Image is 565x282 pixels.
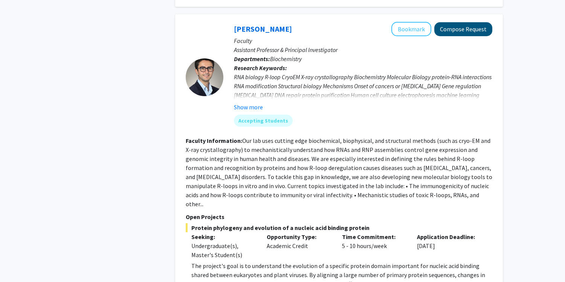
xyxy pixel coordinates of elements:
fg-read-more: Our lab uses cutting edge biochemical, biophysical, and structural methods (such as cryo-EM and X... [186,137,492,208]
div: Undergraduate(s), Master's Student(s) [191,241,255,259]
mat-chip: Accepting Students [234,115,293,127]
b: Faculty Information: [186,137,242,144]
a: [PERSON_NAME] [234,24,292,34]
b: Departments: [234,55,270,63]
span: Biochemistry [270,55,302,63]
div: [DATE] [411,232,487,259]
p: Application Deadline: [417,232,481,241]
b: Research Keywords: [234,64,287,72]
p: Time Commitment: [342,232,406,241]
p: Assistant Professor & Principal Investigator [234,45,492,54]
button: Add Charles Bou-Nader to Bookmarks [391,22,431,36]
div: 5 - 10 hours/week [336,232,412,259]
p: Open Projects [186,212,492,221]
p: Seeking: [191,232,255,241]
button: Show more [234,103,263,112]
button: Compose Request to Charles Bou-Nader [434,22,492,36]
iframe: Chat [6,248,32,276]
span: Protein phylogeny and evolution of a nucleic acid binding protein [186,223,492,232]
p: Opportunity Type: [267,232,331,241]
p: Faculty [234,36,492,45]
div: RNA biology R-loop CryoEM X-ray crystallography Biochemistry Molecular Biology protein-RNA intera... [234,72,492,109]
div: Academic Credit [261,232,336,259]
